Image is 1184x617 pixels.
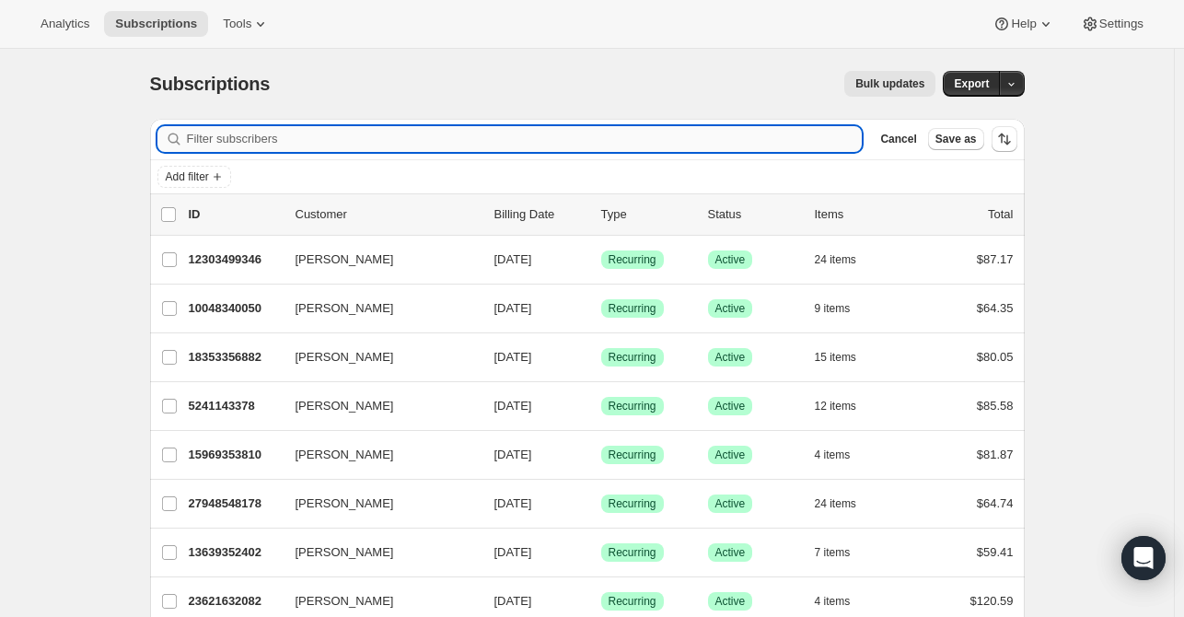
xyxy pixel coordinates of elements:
[981,11,1065,37] button: Help
[815,540,871,565] button: 7 items
[41,17,89,31] span: Analytics
[977,496,1014,510] span: $64.74
[296,299,394,318] span: [PERSON_NAME]
[992,126,1017,152] button: Sort the results
[189,344,1014,370] div: 18353356882[PERSON_NAME][DATE]SuccessRecurringSuccessActive15 items$80.05
[284,587,469,616] button: [PERSON_NAME]
[609,399,656,413] span: Recurring
[189,296,1014,321] div: 10048340050[PERSON_NAME][DATE]SuccessRecurringSuccessActive9 items$64.35
[189,543,281,562] p: 13639352402
[815,491,876,517] button: 24 items
[815,594,851,609] span: 4 items
[284,391,469,421] button: [PERSON_NAME]
[815,442,871,468] button: 4 items
[296,592,394,611] span: [PERSON_NAME]
[977,301,1014,315] span: $64.35
[609,301,656,316] span: Recurring
[494,496,532,510] span: [DATE]
[935,132,977,146] span: Save as
[104,11,208,37] button: Subscriptions
[855,76,924,91] span: Bulk updates
[115,17,197,31] span: Subscriptions
[715,545,746,560] span: Active
[873,128,923,150] button: Cancel
[494,545,532,559] span: [DATE]
[815,205,907,224] div: Items
[815,588,871,614] button: 4 items
[715,301,746,316] span: Active
[970,594,1014,608] span: $120.59
[715,496,746,511] span: Active
[715,448,746,462] span: Active
[1070,11,1155,37] button: Settings
[815,247,876,273] button: 24 items
[223,17,251,31] span: Tools
[1121,536,1166,580] div: Open Intercom Messenger
[187,126,863,152] input: Filter subscribers
[494,301,532,315] span: [DATE]
[494,205,586,224] p: Billing Date
[189,393,1014,419] div: 5241143378[PERSON_NAME][DATE]SuccessRecurringSuccessActive12 items$85.58
[284,294,469,323] button: [PERSON_NAME]
[715,350,746,365] span: Active
[609,594,656,609] span: Recurring
[715,594,746,609] span: Active
[189,540,1014,565] div: 13639352402[PERSON_NAME][DATE]SuccessRecurringSuccessActive7 items$59.41
[928,128,984,150] button: Save as
[1099,17,1143,31] span: Settings
[815,448,851,462] span: 4 items
[296,205,480,224] p: Customer
[844,71,935,97] button: Bulk updates
[296,495,394,513] span: [PERSON_NAME]
[815,496,856,511] span: 24 items
[157,166,231,188] button: Add filter
[977,399,1014,413] span: $85.58
[815,393,876,419] button: 12 items
[815,252,856,267] span: 24 items
[715,399,746,413] span: Active
[189,495,281,513] p: 27948548178
[494,350,532,364] span: [DATE]
[815,301,851,316] span: 9 items
[954,76,989,91] span: Export
[189,588,1014,614] div: 23621632082[PERSON_NAME][DATE]SuccessRecurringSuccessActive4 items$120.59
[166,169,209,184] span: Add filter
[189,491,1014,517] div: 27948548178[PERSON_NAME][DATE]SuccessRecurringSuccessActive24 items$64.74
[29,11,100,37] button: Analytics
[296,397,394,415] span: [PERSON_NAME]
[988,205,1013,224] p: Total
[284,343,469,372] button: [PERSON_NAME]
[189,247,1014,273] div: 12303499346[PERSON_NAME][DATE]SuccessRecurringSuccessActive24 items$87.17
[189,205,1014,224] div: IDCustomerBilling DateTypeStatusItemsTotal
[189,250,281,269] p: 12303499346
[189,446,281,464] p: 15969353810
[815,350,856,365] span: 15 items
[284,489,469,518] button: [PERSON_NAME]
[189,205,281,224] p: ID
[189,592,281,611] p: 23621632082
[189,397,281,415] p: 5241143378
[150,74,271,94] span: Subscriptions
[296,543,394,562] span: [PERSON_NAME]
[189,348,281,367] p: 18353356882
[708,205,800,224] p: Status
[609,252,656,267] span: Recurring
[212,11,281,37] button: Tools
[815,545,851,560] span: 7 items
[609,545,656,560] span: Recurring
[296,250,394,269] span: [PERSON_NAME]
[977,448,1014,461] span: $81.87
[494,252,532,266] span: [DATE]
[815,296,871,321] button: 9 items
[296,446,394,464] span: [PERSON_NAME]
[296,348,394,367] span: [PERSON_NAME]
[1011,17,1036,31] span: Help
[880,132,916,146] span: Cancel
[977,545,1014,559] span: $59.41
[189,299,281,318] p: 10048340050
[189,442,1014,468] div: 15969353810[PERSON_NAME][DATE]SuccessRecurringSuccessActive4 items$81.87
[494,594,532,608] span: [DATE]
[977,252,1014,266] span: $87.17
[609,448,656,462] span: Recurring
[284,538,469,567] button: [PERSON_NAME]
